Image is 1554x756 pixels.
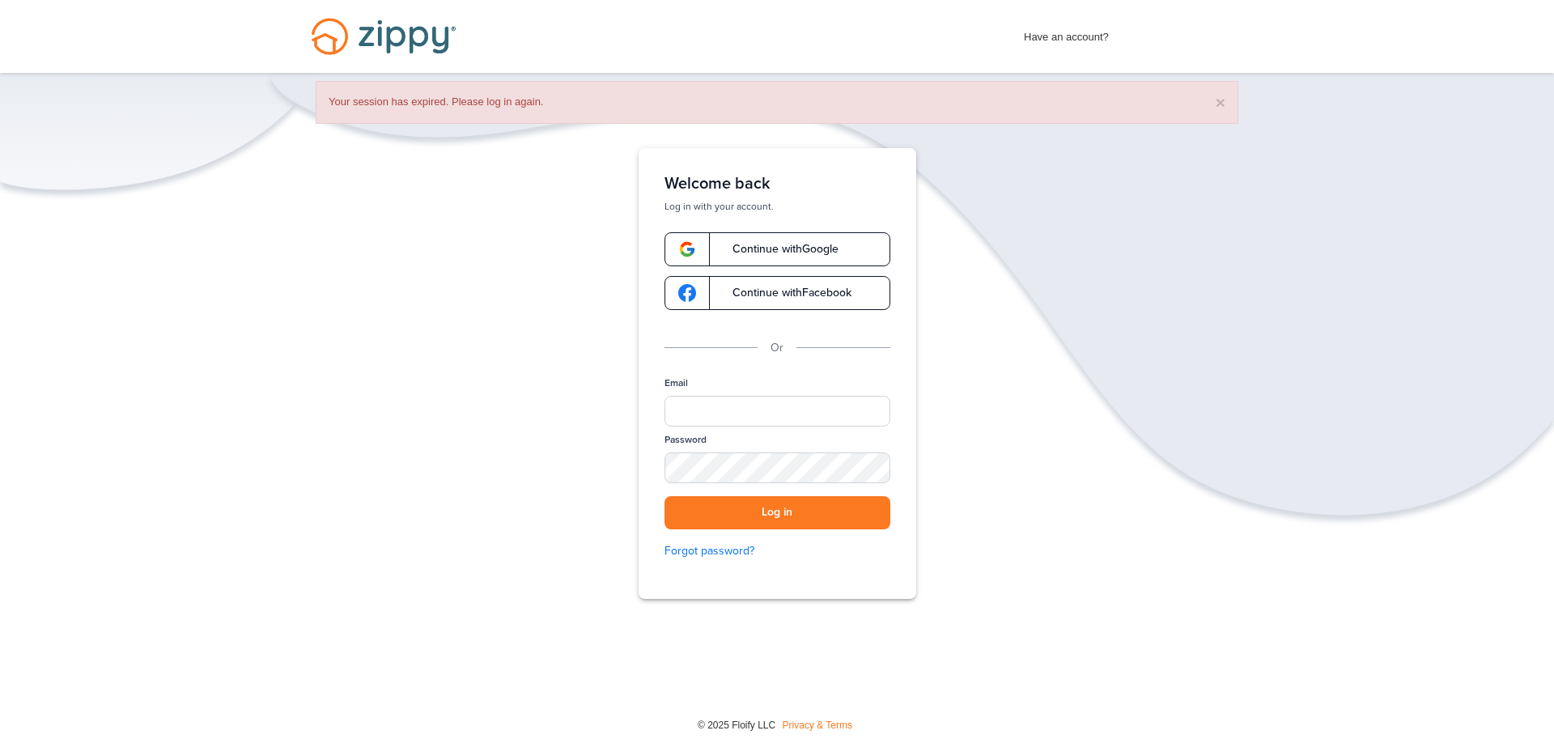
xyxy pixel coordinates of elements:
[771,339,783,357] p: Or
[678,284,696,302] img: google-logo
[698,720,775,731] span: © 2025 Floify LLC
[664,496,890,529] button: Log in
[678,240,696,258] img: google-logo
[664,452,890,483] input: Password
[1024,20,1109,46] span: Have an account?
[664,174,890,193] h1: Welcome back
[664,376,688,390] label: Email
[1216,94,1225,111] button: ×
[664,276,890,310] a: google-logoContinue withFacebook
[316,81,1238,124] div: Your session has expired. Please log in again.
[783,720,852,731] a: Privacy & Terms
[664,232,890,266] a: google-logoContinue withGoogle
[716,287,851,299] span: Continue with Facebook
[664,542,890,560] a: Forgot password?
[664,200,890,213] p: Log in with your account.
[664,396,890,427] input: Email
[664,433,707,447] label: Password
[716,244,839,255] span: Continue with Google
